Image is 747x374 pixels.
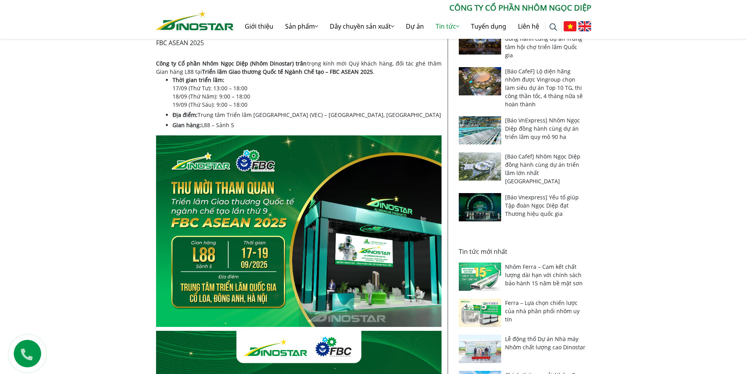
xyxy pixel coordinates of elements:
img: [Dân trí] Nhôm Ngọc Diệp đồng hành cùng dự án Trung tâm hội chợ triển lãm Quốc gia [459,26,502,55]
img: search [549,23,557,31]
a: Ferra – Lựa chọn chiến lược của nhà phân phối nhôm uy tín [505,299,580,323]
img: Tiếng Việt [563,21,576,31]
img: [Báo VnExpress] Nhôm Ngọc Diệp đồng hành cùng dự án triển lãm quy mô 90 ha [459,116,502,144]
a: [Báo CafeF] Lộ diện hãng nhôm được Vingroup chọn làm siêu dự án Top 10 TG, thi công thần tốc, 4 t... [505,68,583,108]
li: L88 – Sảnh 5 [173,121,442,129]
img: [Báo CafeF] Lộ diện hãng nhôm được Vingroup chọn làm siêu dự án Top 10 TG, thi công thần tốc, 4 t... [459,67,502,95]
a: Liên hệ [512,14,545,39]
img: Nhôm Ferra – Cam kết chất lượng dài hạn với chính sách bảo hành 15 năm bề mặt sơn [459,263,502,291]
p: Tin tức mới nhất [459,247,587,256]
a: Tin tức [430,14,465,39]
a: [Báo Cafef] Nhôm Ngọc Diệp đồng hành cùng dự án triển lãm lớn nhất [GEOGRAPHIC_DATA] [505,153,580,185]
a: Nhôm Ferra – Cam kết chất lượng dài hạn với chính sách bảo hành 15 năm bề mặt sơn [505,263,583,287]
span: 18/09 (Thứ Năm): 9:00 – 18:00 [173,93,250,100]
img: [Báo Cafef] Nhôm Ngọc Diệp đồng hành cùng dự án triển lãm lớn nhất Đông Nam Á [459,152,502,181]
span: Thư mời [MEDICAL_DATA] quan gian hàng Nhôm Dinostar tại Triển lãm FBC ASEAN 2025 [156,29,433,47]
strong: Công ty Cổ phần Nhôm Ngọc Diệp (Nhôm Dinostar) trân [156,60,307,67]
img: Ferra – Lựa chọn chiến lược của nhà phân phối nhôm uy tín [459,299,502,327]
a: Tuyển dụng [465,14,512,39]
a: Giới thiệu [239,14,279,39]
div: trọng kính mời Quý khách hàng, đối tác ghé thăm Gian hàng L88 tại . [156,59,442,76]
strong: Gian hàng: [173,121,201,129]
span: 19/09 (Thứ Sáu): 9:00 – 18:00 [173,101,247,108]
a: Sản phẩm [279,14,324,39]
a: Lễ động thổ Dự án Nhà máy Nhôm chất lượng cao Dinostar [505,335,585,351]
a: [Báo VnExpress] Nhôm Ngọc Diệp đồng hành cùng dự án triển lãm quy mô 90 ha [505,117,580,140]
strong: Triển lãm Giao thương Quốc tế Ngành Chế tạo – FBC ASEAN 2025 [202,68,373,75]
span: » » [156,29,433,47]
img: English [578,21,591,31]
img: [Báo Vnexpress] Yếu tố giúp Tập đoàn Ngọc Diệp đạt Thương hiệu quốc gia [459,193,502,221]
p: CÔNG TY CỔ PHẦN NHÔM NGỌC DIỆP [234,2,591,14]
img: Nhôm Dinostar [156,11,234,30]
strong: Địa điểm: [173,111,198,119]
a: Dây chuyền sản xuất [324,14,400,39]
a: [Báo Vnexpress] Yếu tố giúp Tập đoàn Ngọc Diệp đạt Thương hiệu quốc gia [505,193,579,217]
span: 17/09 (Thứ Tư): 13:00 – 18:00 [173,84,247,92]
img: Lễ động thổ Dự án Nhà máy Nhôm chất lượng cao Dinostar [459,335,502,363]
strong: Thời gian triển lãm: [173,76,224,84]
li: Trung tâm Triển lãm [GEOGRAPHIC_DATA] (VEC) – [GEOGRAPHIC_DATA], [GEOGRAPHIC_DATA] [173,111,442,119]
a: Dự án [400,14,430,39]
